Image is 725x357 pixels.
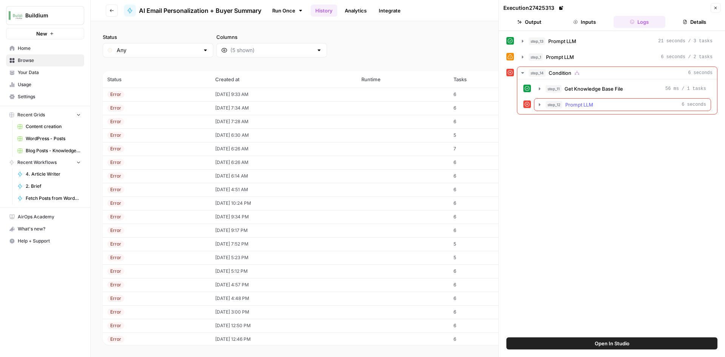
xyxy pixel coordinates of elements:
td: 6 [449,332,521,346]
a: Browse [6,54,84,66]
td: [DATE] 12:50 PM [211,319,357,332]
a: 2. Brief [14,180,84,192]
td: 6 [449,169,521,183]
td: 6 [449,156,521,169]
span: WordPress - Posts [26,135,81,142]
div: Execution 27425313 [503,4,565,12]
a: Usage [6,79,84,91]
th: Status [103,71,211,88]
td: 6 [449,278,521,292]
span: Usage [18,81,81,88]
td: 6 [449,264,521,278]
span: Help + Support [18,238,81,244]
span: Fetch Posts from WordPress [26,195,81,202]
td: [DATE] 3:00 PM [211,305,357,319]
span: Blog Posts - Knowledge Base.csv [26,147,81,154]
a: Blog Posts - Knowledge Base.csv [14,145,84,157]
td: 6 [449,224,521,237]
td: [DATE] 4:57 PM [211,278,357,292]
div: Error [107,145,124,152]
span: step_13 [529,37,545,45]
td: [DATE] 7:34 AM [211,101,357,115]
input: Any [117,46,199,54]
td: [DATE] 7:28 AM [211,115,357,128]
button: What's new? [6,223,84,235]
td: 5 [449,237,521,251]
span: AirOps Academy [18,213,81,220]
td: 6 [449,101,521,115]
span: New [36,30,47,37]
div: What's new? [6,223,84,235]
div: Error [107,309,124,315]
span: Your Data [18,69,81,76]
span: Condition [549,69,571,77]
button: Workspace: Buildium [6,6,84,25]
div: Error [107,322,124,329]
button: New [6,28,84,39]
span: Open In Studio [595,340,629,347]
div: Error [107,295,124,302]
span: Prompt LLM [565,101,593,108]
a: Your Data [6,66,84,79]
td: [DATE] 6:26 AM [211,142,357,156]
span: Home [18,45,81,52]
button: 6 seconds [534,99,711,111]
span: Get Knowledge Base File [565,85,623,93]
td: 6 [449,292,521,305]
a: Run Once [267,4,308,17]
button: Output [503,16,555,28]
span: Prompt LLM [546,53,574,61]
span: 6 seconds [682,101,706,108]
th: Runtime [357,71,449,88]
div: Error [107,241,124,247]
div: Error [107,186,124,193]
td: [DATE] 4:48 PM [211,292,357,305]
td: 7 [449,142,521,156]
span: (1022 records) [103,57,713,71]
span: 4. Article Writer [26,171,81,178]
td: [DATE] 12:46 PM [211,332,357,346]
div: Error [107,132,124,139]
a: Fetch Posts from WordPress [14,192,84,204]
button: Recent Grids [6,109,84,121]
input: (5 shown) [230,46,313,54]
span: Prompt LLM [548,37,576,45]
a: Settings [6,91,84,103]
div: Error [107,159,124,166]
span: Recent Workflows [17,159,57,166]
td: [DATE] 9:34 PM [211,210,357,224]
span: step_12 [546,101,562,108]
a: Integrate [374,5,405,17]
span: AI Email Personalization + Buyer Summary [139,6,261,15]
div: Error [107,227,124,234]
button: Inputs [558,16,611,28]
a: 4. Article Writer [14,168,84,180]
button: Open In Studio [506,337,717,349]
td: 6 [449,196,521,210]
button: 56 ms / 1 tasks [534,83,711,95]
div: Error [107,213,124,220]
button: 6 seconds [517,67,717,79]
div: Error [107,281,124,288]
a: History [311,5,337,17]
td: 6 [449,210,521,224]
a: Content creation [14,121,84,133]
span: step_1 [529,53,543,61]
div: Error [107,200,124,207]
button: 6 seconds / 2 tasks [517,51,717,63]
a: Analytics [340,5,371,17]
label: Columns [216,33,327,41]
span: 2. Brief [26,183,81,190]
td: [DATE] 10:24 PM [211,196,357,210]
td: [DATE] 7:52 PM [211,237,357,251]
button: Logs [614,16,666,28]
td: 6 [449,88,521,101]
span: Browse [18,57,81,64]
button: Recent Workflows [6,157,84,168]
td: [DATE] 6:26 AM [211,156,357,169]
a: AI Email Personalization + Buyer Summary [124,5,261,17]
td: [DATE] 5:12 PM [211,264,357,278]
div: Error [107,336,124,343]
th: Tasks [449,71,521,88]
td: 5 [449,128,521,142]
